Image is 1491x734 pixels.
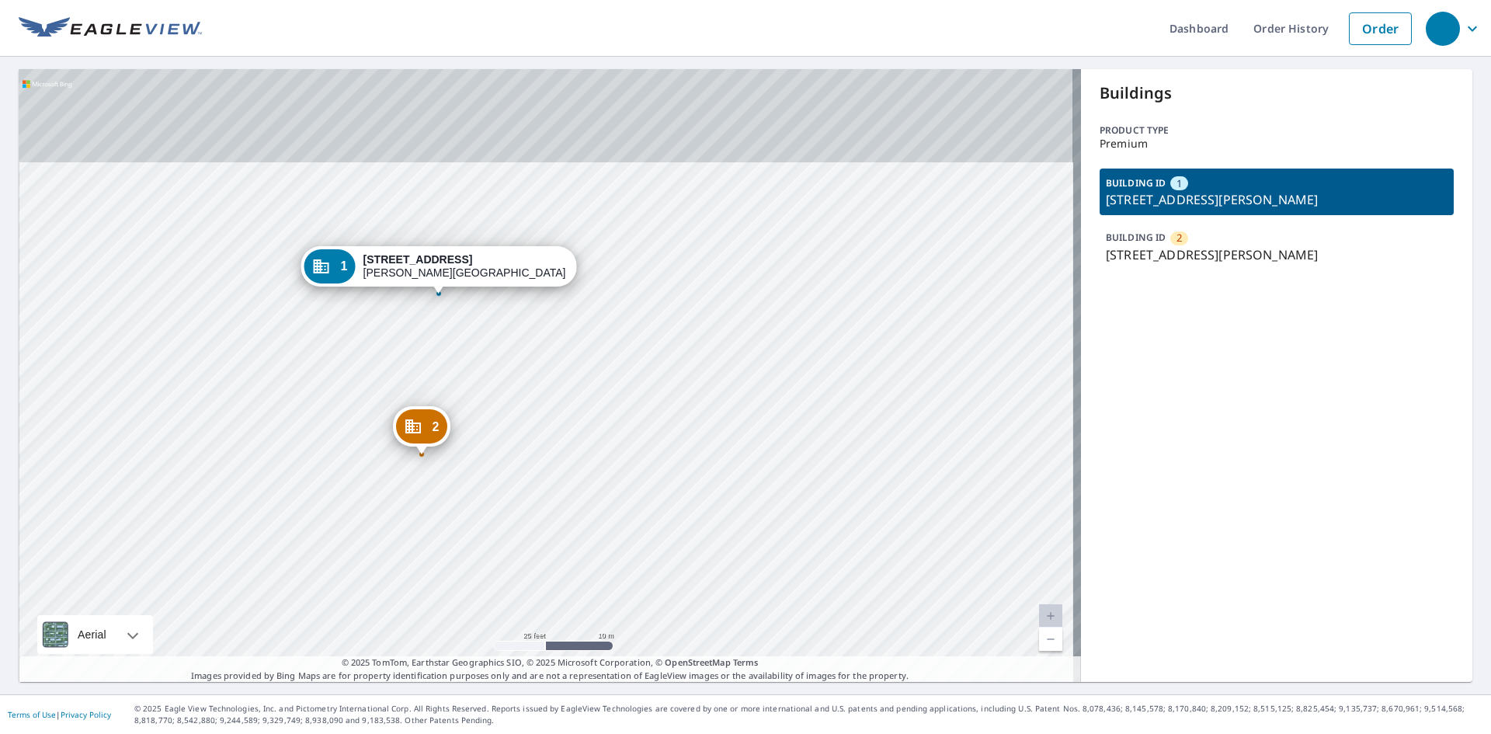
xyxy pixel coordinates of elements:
div: Dropped pin, building 1, Commercial property, 117 Ferndale Rd Glen Burnie, MD 21061 [301,246,577,294]
span: 1 [1176,176,1182,191]
p: [STREET_ADDRESS][PERSON_NAME] [1106,245,1448,264]
strong: [STREET_ADDRESS] [363,253,473,266]
a: Order [1349,12,1412,45]
a: Terms of Use [8,709,56,720]
div: Dropped pin, building 2, Commercial property, 117 Ferndale Rd Glen Burnie, MD 21061 [392,406,450,454]
a: Terms [733,656,759,668]
a: Current Level 20, Zoom Out [1039,628,1062,651]
span: © 2025 TomTom, Earthstar Geographics SIO, © 2025 Microsoft Corporation, © [342,656,759,670]
p: BUILDING ID [1106,231,1166,244]
p: Images provided by Bing Maps are for property identification purposes only and are not a represen... [19,656,1081,682]
p: | [8,710,111,719]
span: 1 [341,260,348,272]
p: Buildings [1100,82,1454,105]
div: Aerial [37,615,153,654]
a: Current Level 20, Zoom In Disabled [1039,604,1062,628]
span: 2 [432,421,439,433]
p: © 2025 Eagle View Technologies, Inc. and Pictometry International Corp. All Rights Reserved. Repo... [134,703,1483,726]
div: Aerial [73,615,111,654]
div: [PERSON_NAME][GEOGRAPHIC_DATA] [363,253,566,280]
img: EV Logo [19,17,202,40]
p: Product type [1100,123,1454,137]
p: Premium [1100,137,1454,150]
span: 2 [1176,231,1182,245]
p: BUILDING ID [1106,176,1166,190]
a: OpenStreetMap [665,656,730,668]
p: [STREET_ADDRESS][PERSON_NAME] [1106,190,1448,209]
a: Privacy Policy [61,709,111,720]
